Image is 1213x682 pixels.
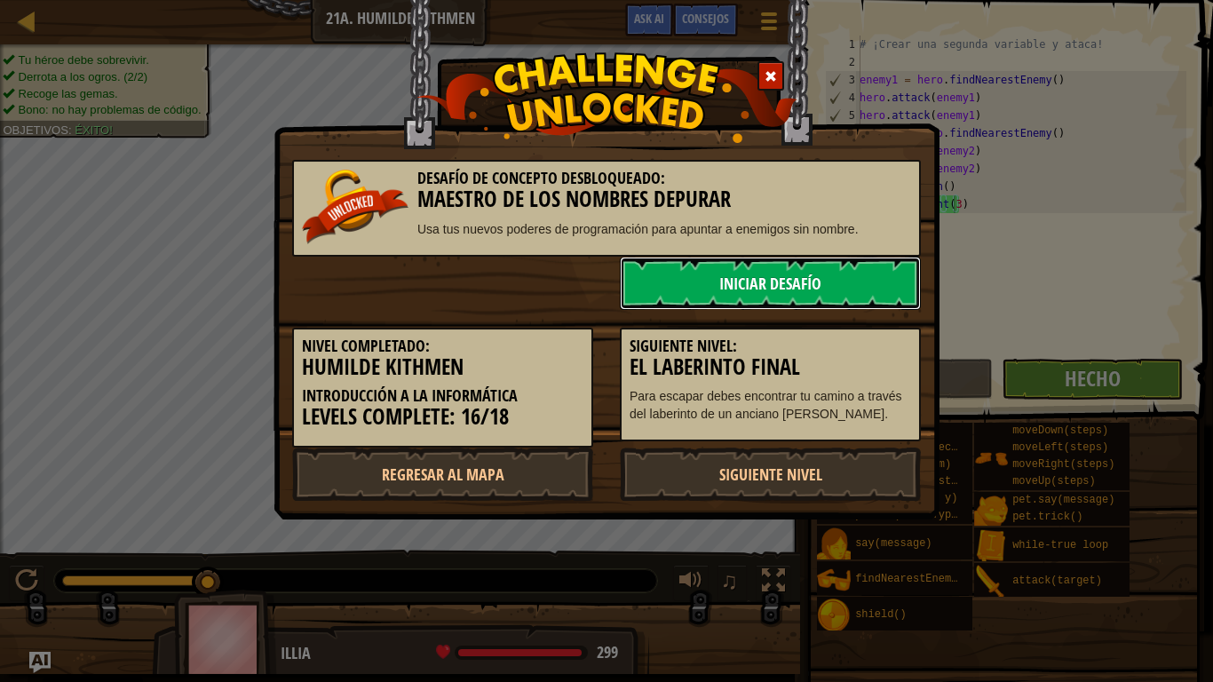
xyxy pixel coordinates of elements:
[302,337,583,355] h5: Nivel completado:
[417,167,665,189] span: Desafío de Concepto Desbloqueado:
[620,448,921,501] a: Siguiente nivel
[302,187,911,211] h3: Maestro de los Nombres Depurar
[302,170,408,244] img: unlocked_banner.png
[302,355,583,379] h3: Humilde Kithmen
[630,387,911,423] p: Para escapar debes encontrar tu camino a través del laberinto de un anciano [PERSON_NAME].
[630,355,911,379] h3: El laberinto final
[630,337,911,355] h5: Siguiente nivel:
[302,405,583,429] h3: Levels Complete: 16/18
[302,387,583,405] h5: Introducción a la Informática
[416,52,797,143] img: challenge_unlocked.png
[302,220,911,238] p: Usa tus nuevos poderes de programación para apuntar a enemigos sin nombre.
[620,257,921,310] a: Iniciar Desafío
[292,448,593,501] a: Regresar al mapa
